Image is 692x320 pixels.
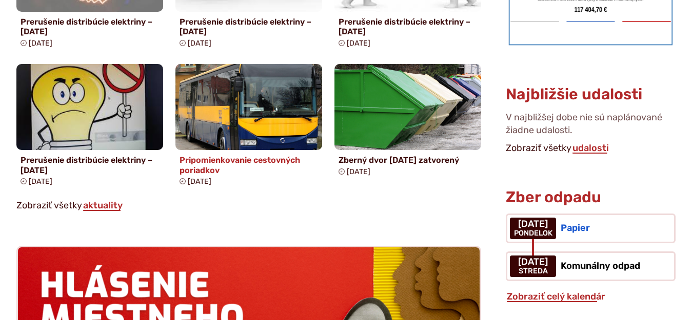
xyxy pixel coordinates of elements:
span: [DATE] [29,177,52,186]
a: Zobraziť všetky aktuality [82,200,124,211]
h4: Prerušenie distribúcie elektriny – [DATE] [21,17,159,36]
h4: Prerušenie distribúcie elektriny – [DATE] [21,155,159,175]
h3: Zber odpadu [506,189,676,206]
span: Papier [561,222,590,233]
span: [DATE] [518,257,548,267]
span: [DATE] [188,39,211,48]
span: [DATE] [347,39,370,48]
a: Pripomienkovanie cestovných poriadkov [DATE] [175,64,322,190]
span: pondelok [514,229,552,238]
a: Zobraziť všetky udalosti [571,142,610,154]
a: Zobraziť celý kalendár [506,291,606,302]
span: [DATE] [29,39,52,48]
span: streda [518,267,548,275]
span: Komunálny odpad [561,260,640,271]
p: Zobraziť všetky [506,141,676,156]
a: Prerušenie distribúcie elektriny – [DATE] [DATE] [16,64,163,190]
a: Papier [DATE] pondelok [506,214,676,243]
p: V najbližšej dobe nie sú naplánované žiadne udalosti. [506,111,676,141]
a: Komunálny odpad [DATE] streda [506,251,676,281]
span: [DATE] [347,167,370,176]
span: [DATE] [514,219,552,229]
h4: Pripomienkovanie cestovných poriadkov [180,155,318,175]
h4: Prerušenie distribúcie elektriny – [DATE] [180,17,318,36]
p: Zobraziť všetky [16,198,481,214]
a: Zberný dvor [DATE] zatvorený [DATE] [334,64,481,180]
span: [DATE] [188,177,211,186]
h4: Prerušenie distribúcie elektriny – [DATE] [339,17,477,36]
h3: Najbližšie udalosti [506,86,642,103]
h4: Zberný dvor [DATE] zatvorený [339,155,477,165]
